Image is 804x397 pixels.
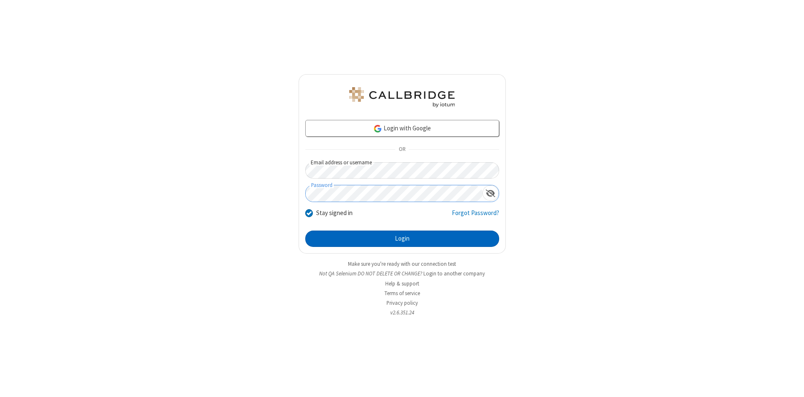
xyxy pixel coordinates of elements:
a: Make sure you're ready with our connection test [348,260,456,267]
span: OR [395,144,409,156]
img: google-icon.png [373,124,382,133]
iframe: Chat [783,375,798,391]
a: Forgot Password? [452,208,499,224]
a: Login with Google [305,120,499,137]
img: QA Selenium DO NOT DELETE OR CHANGE [348,87,456,107]
label: Stay signed in [316,208,353,218]
button: Login [305,231,499,247]
input: Email address or username [305,162,499,179]
a: Privacy policy [387,299,418,306]
button: Login to another company [423,270,485,278]
input: Password [306,185,482,202]
div: Show password [482,185,499,201]
li: Not QA Selenium DO NOT DELETE OR CHANGE? [299,270,506,278]
a: Help & support [385,280,419,287]
a: Terms of service [384,290,420,297]
li: v2.6.351.24 [299,309,506,317]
